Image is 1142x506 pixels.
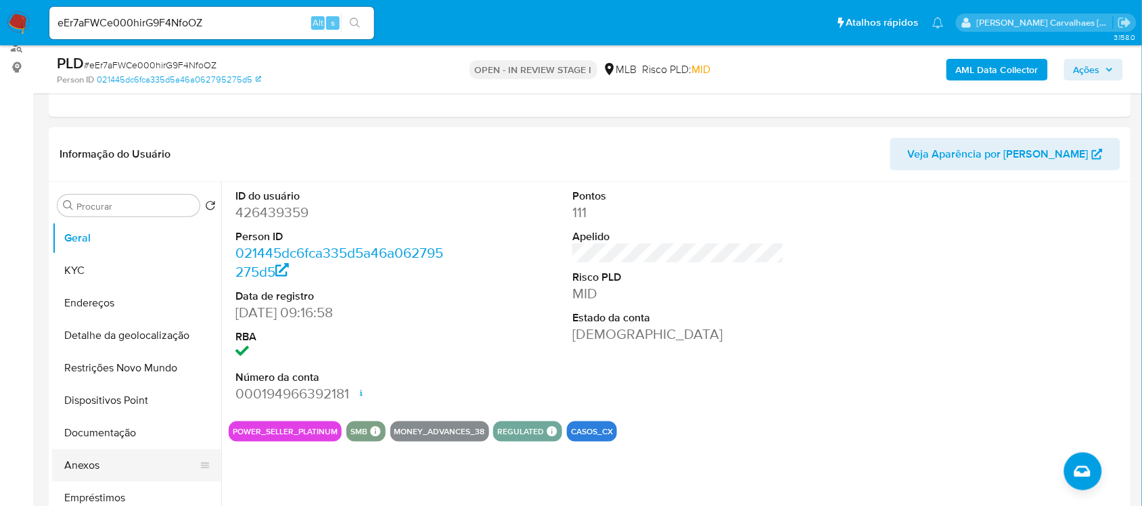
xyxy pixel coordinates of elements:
button: Veja Aparência por [PERSON_NAME] [890,138,1120,170]
input: Procurar [76,200,194,212]
dd: [DEMOGRAPHIC_DATA] [572,325,783,344]
dt: Estado da conta [572,310,783,325]
h1: Informação do Usuário [60,147,170,161]
dt: Número da conta [235,370,447,385]
span: # eEr7aFWCe000hirG9F4NfoOZ [84,58,216,72]
dt: RBA [235,329,447,344]
dt: Pontos [572,189,783,204]
button: Detalhe da geolocalização [52,319,221,352]
div: MLB [603,62,637,77]
a: 021445dc6fca335d5a46a062795275d5 [235,243,443,281]
a: Notificações [932,17,944,28]
dt: Risco PLD [572,270,783,285]
span: Risco PLD: [643,62,711,77]
button: Anexos [52,449,210,482]
dd: 426439359 [235,203,447,222]
input: Pesquise usuários ou casos... [49,14,374,32]
dd: 000194966392181 [235,384,447,403]
button: KYC [52,254,221,287]
a: Sair [1118,16,1132,30]
button: Retornar ao pedido padrão [205,200,216,215]
span: Ações [1074,59,1100,80]
dd: 111 [572,203,783,222]
dt: ID do usuário [235,189,447,204]
span: Veja Aparência por [PERSON_NAME] [908,138,1089,170]
span: MID [692,62,711,77]
dd: [DATE] 09:16:58 [235,303,447,322]
span: 3.158.0 [1114,32,1135,43]
b: Person ID [57,74,94,86]
button: Procurar [63,200,74,211]
p: sara.carvalhaes@mercadopago.com.br [977,16,1114,29]
p: OPEN - IN REVIEW STAGE I [470,60,597,79]
button: AML Data Collector [946,59,1048,80]
button: search-icon [341,14,369,32]
button: Geral [52,222,221,254]
dt: Person ID [235,229,447,244]
button: Documentação [52,417,221,449]
dd: MID [572,284,783,303]
button: Ações [1064,59,1123,80]
button: Endereços [52,287,221,319]
b: PLD [57,52,84,74]
button: Restrições Novo Mundo [52,352,221,384]
b: AML Data Collector [956,59,1038,80]
dt: Apelido [572,229,783,244]
a: 021445dc6fca335d5a46a062795275d5 [97,74,261,86]
span: s [331,16,335,29]
dt: Data de registro [235,289,447,304]
span: Atalhos rápidos [846,16,919,30]
button: Dispositivos Point [52,384,221,417]
span: Alt [313,16,323,29]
